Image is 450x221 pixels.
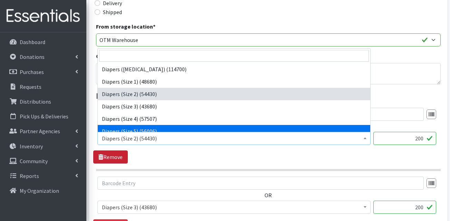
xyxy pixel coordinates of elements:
a: Remove [93,150,128,164]
a: Pick Ups & Deliveries [3,109,84,123]
li: Diapers (Size 5) (56006) [98,125,370,137]
a: My Organization [3,184,84,198]
input: Quantity [373,201,436,214]
p: Pick Ups & Deliveries [20,113,68,120]
a: Partner Agencies [3,124,84,138]
span: Diapers (Size 2) (54430) [102,134,366,143]
a: Dashboard [3,35,84,49]
li: Diapers (Size 1) (48680) [98,75,370,88]
legend: Items in this distribution [96,90,441,102]
span: Diapers (Size 3) (43680) [102,202,366,212]
label: From storage location [96,22,155,31]
label: OR [265,191,272,199]
label: Comment [96,52,121,60]
li: Diapers (Size 3) (43680) [98,100,370,113]
li: Diapers (Size 4) (57507) [98,113,370,125]
span: Diapers (Size 3) (43680) [97,201,371,214]
input: Barcode Entry [97,177,424,190]
abbr: required [153,23,155,30]
span: Diapers (Size 2) (54430) [97,132,371,145]
a: Requests [3,80,84,94]
li: Diapers (Size 2) (54430) [98,88,370,100]
p: Distributions [20,98,51,105]
p: Reports [20,172,39,179]
p: Donations [20,53,45,60]
label: Shipped [103,8,122,16]
p: My Organization [20,187,59,194]
a: Community [3,154,84,168]
p: Inventory [20,143,43,150]
li: Diapers ([MEDICAL_DATA]) (114700) [98,63,370,75]
a: Donations [3,50,84,64]
p: Partner Agencies [20,128,60,135]
a: Purchases [3,65,84,79]
p: Requests [20,83,41,90]
p: Purchases [20,69,44,75]
img: HumanEssentials [3,4,84,28]
a: Reports [3,169,84,183]
a: Inventory [3,139,84,153]
a: Distributions [3,95,84,108]
p: Dashboard [20,39,45,45]
p: Community [20,158,48,165]
input: Quantity [373,132,436,145]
